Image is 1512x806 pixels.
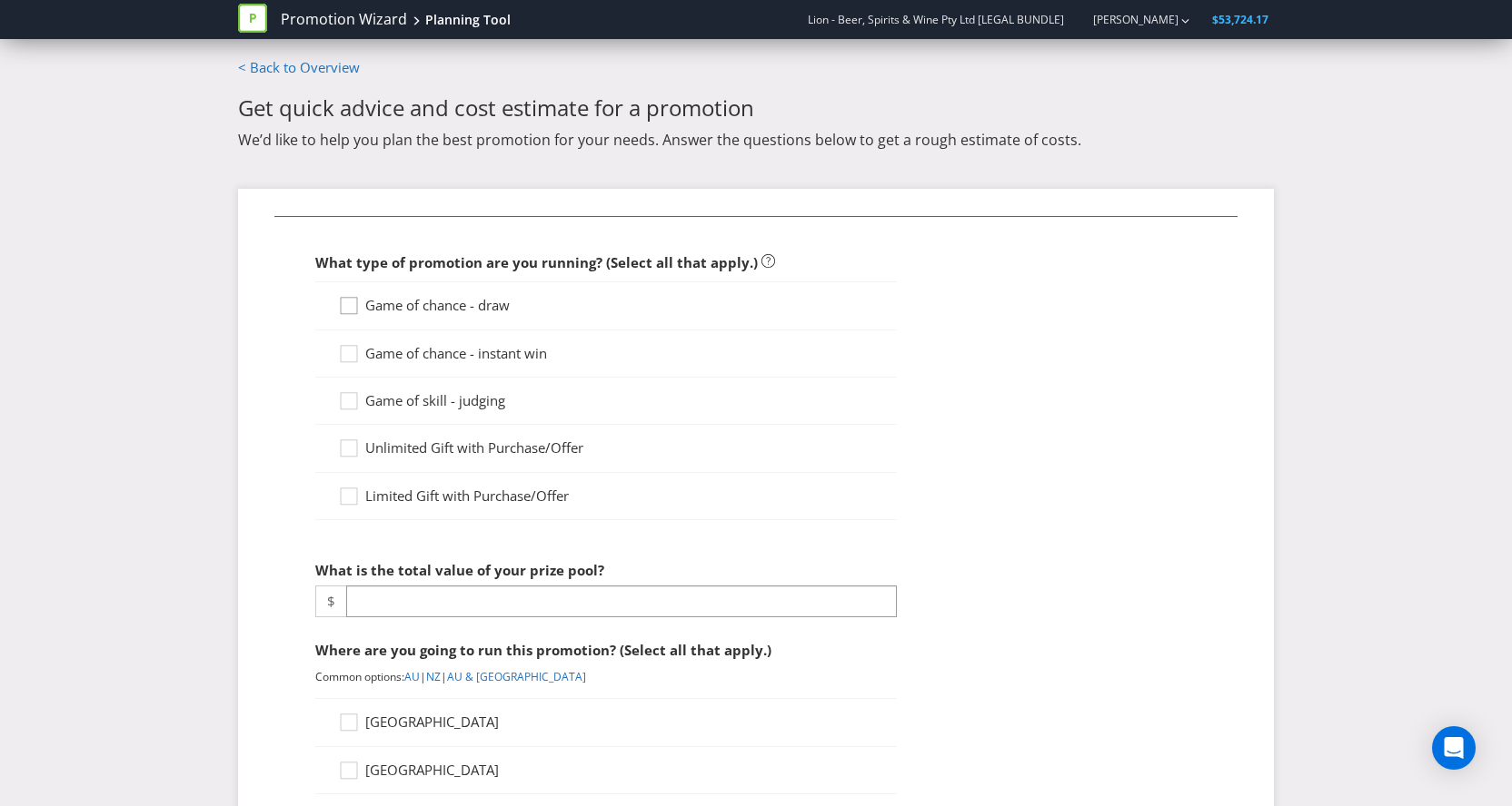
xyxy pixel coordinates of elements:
div: Open Intercom Messenger [1432,726,1476,770]
span: | [441,669,447,684]
a: [PERSON_NAME] [1075,12,1179,27]
a: AU [404,669,420,684]
span: What type of promotion are you running? (Select all that apply.) [315,253,758,271]
div: Where are you going to run this promotion? (Select all that apply.) [315,632,897,669]
a: NZ [426,669,441,684]
span: What is the total value of your prize pool? [315,561,604,579]
a: AU & [GEOGRAPHIC_DATA] [447,669,586,684]
span: $53,724.17 [1212,12,1268,27]
div: Planning Tool [425,11,511,29]
span: [GEOGRAPHIC_DATA] [365,761,499,779]
span: Game of chance - instant win [365,344,547,362]
a: < Back to Overview [238,58,360,76]
span: [GEOGRAPHIC_DATA] [365,713,499,731]
span: Game of chance - draw [365,296,510,314]
span: $ [315,585,346,617]
a: Promotion Wizard [281,9,407,30]
span: Unlimited Gift with Purchase/Offer [365,438,583,457]
span: Limited Gift with Purchase/Offer [365,487,569,505]
span: | [420,669,426,684]
p: We’d like to help you plan the best promotion for your needs. Answer the questions below to get a... [238,130,1274,150]
span: Game of skill - judging [365,391,505,409]
h2: Get quick advice and cost estimate for a promotion [238,96,1274,120]
span: Lion - Beer, Spirits & Wine Pty Ltd [LEGAL BUNDLE] [808,12,1064,27]
span: Common options: [315,669,404,684]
